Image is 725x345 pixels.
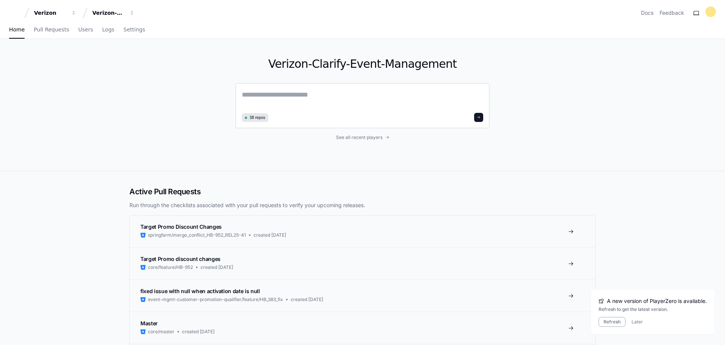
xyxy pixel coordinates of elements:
[102,21,114,39] a: Logs
[129,201,596,209] p: Run through the checklists associated with your pull requests to verify your upcoming releases.
[123,21,145,39] a: Settings
[201,264,233,270] span: created [DATE]
[140,288,260,294] span: fixed issue with null when activation date is null
[89,6,138,20] button: Verizon-Clarify-Event-Management
[92,9,125,17] div: Verizon-Clarify-Event-Management
[34,27,69,32] span: Pull Requests
[182,329,215,335] span: created [DATE]
[9,21,25,39] a: Home
[78,27,93,32] span: Users
[130,279,595,312] a: fixed issue with null when activation date is nullevent-mgmt-customer-promotion-qualifier/feature...
[249,115,265,120] span: 38 repos
[148,297,283,303] span: event-mgmt-customer-promotion-qualifier/feature/HB_383_fix
[336,134,383,140] span: See all recent players
[148,264,193,270] span: core/feature/HB-952
[78,21,93,39] a: Users
[9,27,25,32] span: Home
[254,232,286,238] span: created [DATE]
[123,27,145,32] span: Settings
[130,312,595,344] a: Mastercore/mastercreated [DATE]
[102,27,114,32] span: Logs
[235,57,490,71] h1: Verizon-Clarify-Event-Management
[31,6,79,20] button: Verizon
[140,256,221,262] span: Target Promo discount changes
[599,306,707,312] div: Refresh to get the latest version.
[235,134,490,140] a: See all recent players
[632,319,643,325] button: Later
[148,329,174,335] span: core/master
[148,232,246,238] span: springfarm/merge_conflict_HB-952_REL25-41
[129,186,596,197] h2: Active Pull Requests
[140,223,222,230] span: Target Promo Discount Changes
[607,297,707,305] span: A new version of PlayerZero is available.
[599,317,625,327] button: Refresh
[34,21,69,39] a: Pull Requests
[130,215,595,247] a: Target Promo Discount Changesspringfarm/merge_conflict_HB-952_REL25-41created [DATE]
[34,9,67,17] div: Verizon
[641,9,653,17] a: Docs
[140,320,158,326] span: Master
[660,9,684,17] button: Feedback
[291,297,323,303] span: created [DATE]
[130,247,595,279] a: Target Promo discount changescore/feature/HB-952created [DATE]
